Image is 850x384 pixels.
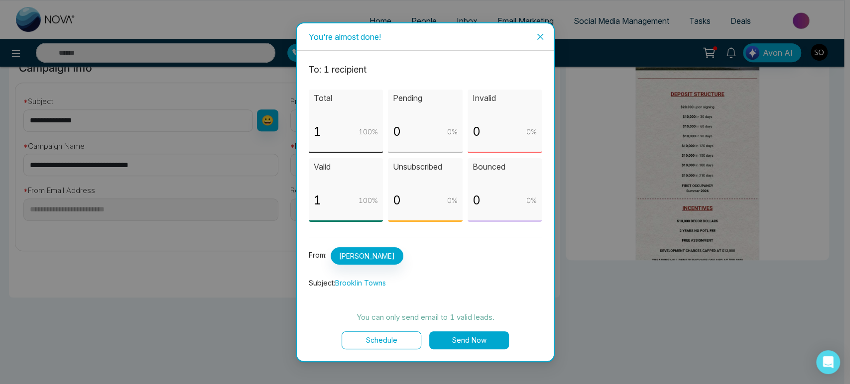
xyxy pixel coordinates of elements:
[359,126,378,137] p: 100 %
[359,195,378,206] p: 100 %
[472,122,480,141] p: 0
[309,278,542,288] p: Subject:
[816,350,840,374] div: Open Intercom Messenger
[309,31,542,42] div: You're almost done!
[472,92,536,104] p: Invalid
[309,311,542,323] p: You can only send email to 1 valid leads.
[314,161,378,173] p: Valid
[309,247,542,265] p: From:
[393,191,401,210] p: 0
[393,161,457,173] p: Unsubscribed
[314,191,321,210] p: 1
[536,33,544,41] span: close
[526,195,536,206] p: 0 %
[447,126,457,137] p: 0 %
[472,191,480,210] p: 0
[447,195,457,206] p: 0 %
[342,331,421,349] button: Schedule
[331,247,403,265] span: [PERSON_NAME]
[472,161,536,173] p: Bounced
[527,23,554,50] button: Close
[335,279,386,287] span: Brooklin Towns
[429,331,509,349] button: Send Now
[393,92,457,104] p: Pending
[314,92,378,104] p: Total
[309,63,542,77] p: To: 1 recipient
[314,122,321,141] p: 1
[526,126,536,137] p: 0 %
[393,122,401,141] p: 0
